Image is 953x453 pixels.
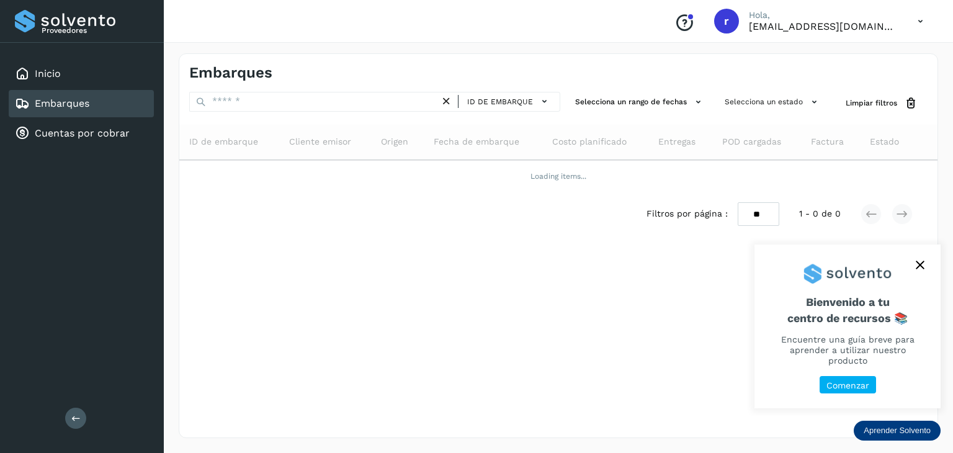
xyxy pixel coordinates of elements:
span: Limpiar filtros [846,97,897,109]
span: ID de embarque [189,135,258,148]
a: Inicio [35,68,61,79]
div: Inicio [9,60,154,87]
a: Cuentas por cobrar [35,127,130,139]
span: Entregas [658,135,696,148]
span: Fecha de embarque [434,135,519,148]
span: Bienvenido a tu [769,295,926,325]
p: centro de recursos 📚 [769,312,926,325]
p: romanreyes@tumsa.com.mx [749,20,898,32]
div: Cuentas por cobrar [9,120,154,147]
button: Comenzar [820,376,876,394]
p: Proveedores [42,26,149,35]
span: Factura [811,135,844,148]
button: close, [911,256,929,274]
span: Filtros por página : [647,207,728,220]
span: POD cargadas [722,135,781,148]
button: ID de embarque [463,92,555,110]
h4: Embarques [189,64,272,82]
div: Aprender Solvento [854,421,941,441]
p: Encuentre una guía breve para aprender a utilizar nuestro producto [769,334,926,366]
button: Selecciona un estado [720,92,826,112]
p: Hola, [749,10,898,20]
div: Embarques [9,90,154,117]
span: Cliente emisor [289,135,351,148]
span: 1 - 0 de 0 [799,207,841,220]
button: Selecciona un rango de fechas [570,92,710,112]
p: Aprender Solvento [864,426,931,436]
a: Embarques [35,97,89,109]
span: Estado [870,135,899,148]
span: Costo planificado [552,135,627,148]
td: Loading items... [179,160,937,192]
p: Comenzar [826,380,869,391]
button: Limpiar filtros [836,92,928,115]
span: ID de embarque [467,96,533,107]
div: Aprender Solvento [754,244,941,408]
span: Origen [381,135,408,148]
